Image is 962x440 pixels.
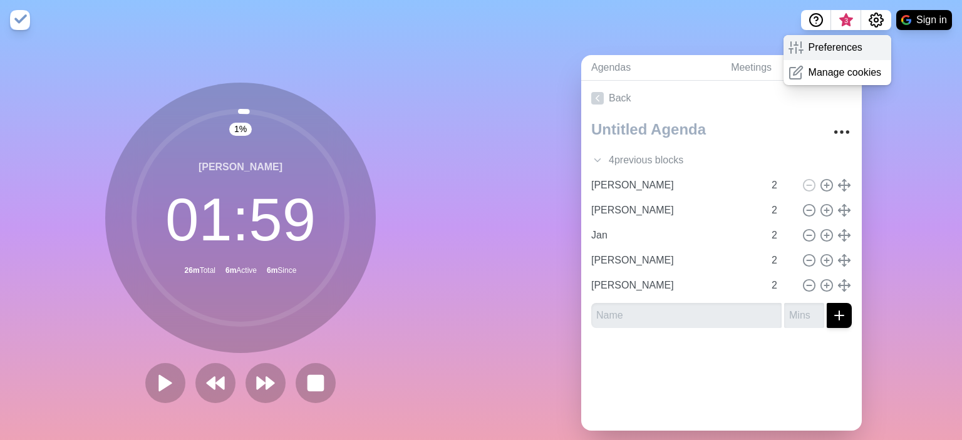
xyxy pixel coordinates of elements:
span: s [678,153,683,168]
button: More [829,120,854,145]
button: Sign in [896,10,952,30]
input: Name [591,303,782,328]
p: Preferences [809,40,862,55]
input: Mins [767,248,797,273]
input: Name [586,173,764,198]
span: 3 [841,16,851,26]
a: Meetings [721,55,862,81]
input: Mins [767,198,797,223]
input: Name [586,248,764,273]
input: Name [586,223,764,248]
input: Mins [767,223,797,248]
input: Mins [767,273,797,298]
div: 4 previous block [581,148,862,173]
input: Mins [767,173,797,198]
a: Back [581,81,862,116]
button: Help [801,10,831,30]
img: timeblocks logo [10,10,30,30]
input: Name [586,198,764,223]
input: Name [586,273,764,298]
button: What’s new [831,10,861,30]
button: Settings [861,10,891,30]
img: google logo [901,15,911,25]
p: Manage cookies [809,65,882,80]
a: Agendas [581,55,721,81]
input: Mins [784,303,824,328]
